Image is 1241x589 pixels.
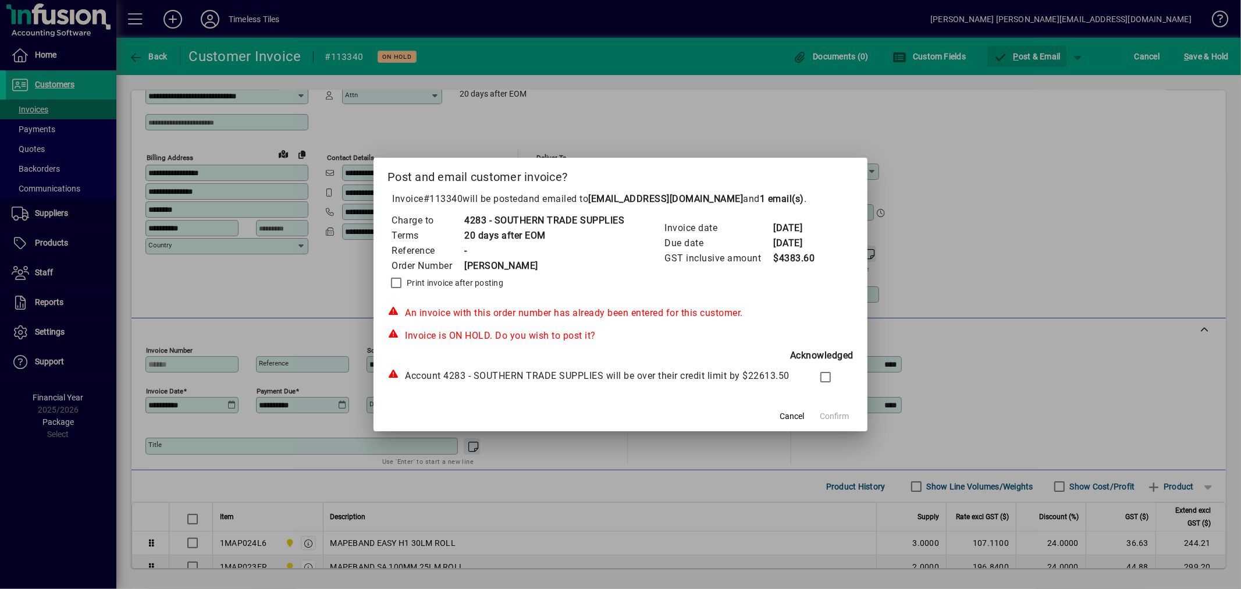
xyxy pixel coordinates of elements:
h2: Post and email customer invoice? [374,158,867,191]
td: [DATE] [773,236,819,251]
td: GST inclusive amount [664,251,773,266]
td: Order Number [391,258,464,274]
button: Cancel [773,406,810,427]
td: 20 days after EOM [464,228,624,243]
label: Print invoice after posting [404,277,503,289]
div: Account 4283 - SOUTHERN TRADE SUPPLIES will be over their credit limit by $22613.50 [387,369,797,383]
span: Cancel [780,410,804,423]
td: Charge to [391,213,464,228]
td: Invoice date [664,221,773,236]
td: [PERSON_NAME] [464,258,624,274]
span: #113340 [424,193,463,204]
div: Invoice is ON HOLD. Do you wish to post it? [387,329,854,343]
td: [DATE] [773,221,819,236]
span: and emailed to [523,193,804,204]
div: An invoice with this order number has already been entered for this customer. [387,306,854,320]
p: Invoice will be posted . [387,192,854,206]
td: $4383.60 [773,251,819,266]
td: - [464,243,624,258]
td: 4283 - SOUTHERN TRADE SUPPLIES [464,213,624,228]
td: Reference [391,243,464,258]
b: [EMAIL_ADDRESS][DOMAIN_NAME] [588,193,743,204]
span: and [743,193,804,204]
b: 1 email(s) [760,193,804,204]
div: Acknowledged [387,349,854,363]
td: Due date [664,236,773,251]
td: Terms [391,228,464,243]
